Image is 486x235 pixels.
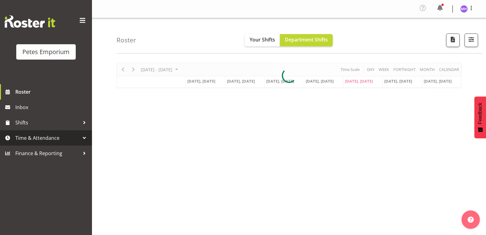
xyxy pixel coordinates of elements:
button: Filter Shifts [465,33,478,47]
button: Feedback - Show survey [474,96,486,138]
span: Feedback [477,103,483,124]
img: Rosterit website logo [5,15,55,28]
h4: Roster [117,37,136,44]
span: Finance & Reporting [15,149,80,158]
span: Time & Attendance [15,133,80,143]
span: Your Shifts [250,36,275,43]
span: Inbox [15,103,89,112]
button: Download a PDF of the roster according to the set date range. [446,33,460,47]
div: Petes Emporium [22,47,70,57]
button: Department Shifts [280,34,333,46]
button: Your Shifts [245,34,280,46]
span: Department Shifts [285,36,328,43]
img: help-xxl-2.png [468,217,474,223]
span: Roster [15,87,89,96]
span: Shifts [15,118,80,127]
img: mackenzie-halford4471.jpg [460,5,468,13]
